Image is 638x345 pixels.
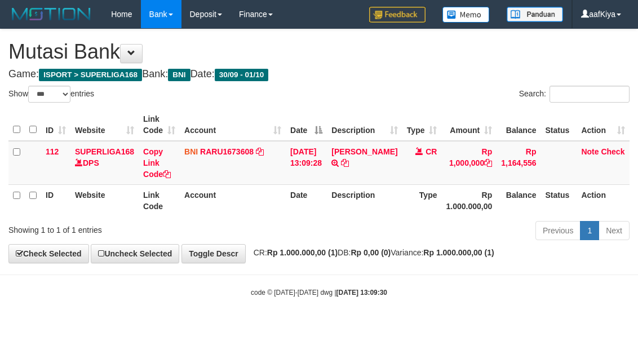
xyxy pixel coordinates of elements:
[441,109,497,141] th: Amount: activate to sort column ascending
[441,141,497,185] td: Rp 1,000,000
[75,147,134,156] a: SUPERLIGA168
[8,69,630,80] h4: Game: Bank: Date:
[441,184,497,216] th: Rp 1.000.000,00
[143,147,171,179] a: Copy Link Code
[215,69,269,81] span: 30/09 - 01/10
[39,69,142,81] span: ISPORT > SUPERLIGA168
[139,184,180,216] th: Link Code
[327,109,402,141] th: Description: activate to sort column ascending
[402,184,442,216] th: Type
[423,248,494,257] strong: Rp 1.000.000,00 (1)
[8,6,94,23] img: MOTION_logo.png
[581,147,599,156] a: Note
[402,109,442,141] th: Type: activate to sort column ascending
[599,221,630,240] a: Next
[369,7,426,23] img: Feedback.jpg
[139,109,180,141] th: Link Code: activate to sort column ascending
[184,147,198,156] span: BNI
[168,69,190,81] span: BNI
[580,221,599,240] a: 1
[8,244,89,263] a: Check Selected
[70,141,139,185] td: DPS
[497,109,540,141] th: Balance
[519,86,630,103] label: Search:
[535,221,581,240] a: Previous
[46,147,59,156] span: 112
[28,86,70,103] select: Showentries
[248,248,494,257] span: CR: DB: Variance:
[351,248,391,257] strong: Rp 0,00 (0)
[70,109,139,141] th: Website: activate to sort column ascending
[180,184,286,216] th: Account
[601,147,624,156] a: Check
[267,248,338,257] strong: Rp 1.000.000,00 (1)
[8,41,630,63] h1: Mutasi Bank
[91,244,179,263] a: Uncheck Selected
[341,158,349,167] a: Copy MUHAMMAD ARIEF EFFENDI to clipboard
[8,86,94,103] label: Show entries
[497,184,540,216] th: Balance
[286,184,327,216] th: Date
[256,147,264,156] a: Copy RARU1673608 to clipboard
[442,7,490,23] img: Button%20Memo.svg
[286,109,327,141] th: Date: activate to sort column descending
[497,141,540,185] td: Rp 1,164,556
[200,147,254,156] a: RARU1673608
[41,109,70,141] th: ID: activate to sort column ascending
[484,158,492,167] a: Copy Rp 1,000,000 to clipboard
[181,244,246,263] a: Toggle Descr
[540,109,577,141] th: Status
[577,184,630,216] th: Action
[70,184,139,216] th: Website
[180,109,286,141] th: Account: activate to sort column ascending
[507,7,563,22] img: panduan.png
[286,141,327,185] td: [DATE] 13:09:28
[8,220,258,236] div: Showing 1 to 1 of 1 entries
[577,109,630,141] th: Action: activate to sort column ascending
[336,289,387,297] strong: [DATE] 13:09:30
[540,184,577,216] th: Status
[550,86,630,103] input: Search:
[426,147,437,156] span: CR
[41,184,70,216] th: ID
[327,184,402,216] th: Description
[251,289,387,297] small: code © [DATE]-[DATE] dwg |
[331,147,397,156] a: [PERSON_NAME]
